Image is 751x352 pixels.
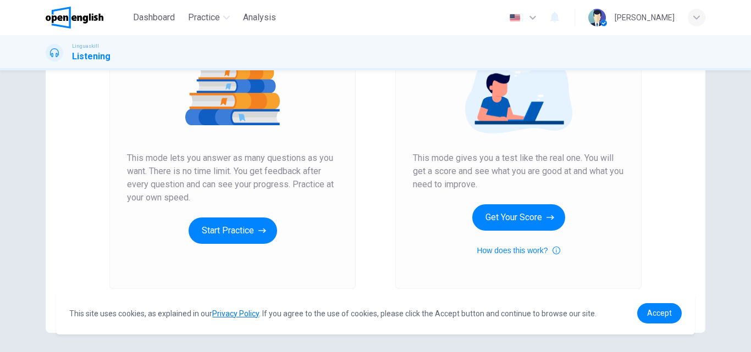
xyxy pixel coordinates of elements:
[472,204,565,231] button: Get Your Score
[239,8,280,27] button: Analysis
[127,152,338,204] span: This mode lets you answer as many questions as you want. There is no time limit. You get feedback...
[243,11,276,24] span: Analysis
[69,309,597,318] span: This site uses cookies, as explained in our . If you agree to the use of cookies, please click th...
[46,7,129,29] a: OpenEnglish logo
[477,244,560,257] button: How does this work?
[588,9,606,26] img: Profile picture
[212,309,259,318] a: Privacy Policy
[72,50,111,63] h1: Listening
[508,14,522,22] img: en
[46,7,103,29] img: OpenEnglish logo
[615,11,675,24] div: [PERSON_NAME]
[129,8,179,27] button: Dashboard
[184,8,234,27] button: Practice
[189,217,277,244] button: Start Practice
[72,42,99,50] span: Linguaskill
[56,292,694,334] div: cookieconsent
[133,11,175,24] span: Dashboard
[647,309,672,317] span: Accept
[188,11,220,24] span: Practice
[413,152,624,191] span: This mode gives you a test like the real one. You will get a score and see what you are good at a...
[637,303,682,323] a: dismiss cookie message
